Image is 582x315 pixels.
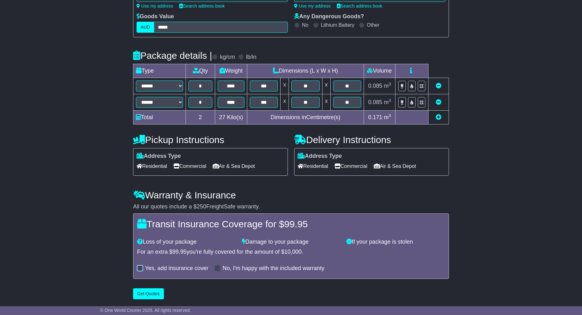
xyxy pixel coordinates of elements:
span: 27 [219,114,225,120]
span: m [384,114,391,120]
label: No, I'm happy with the included warranty [222,265,324,272]
span: Commercial [334,161,367,171]
span: 0.171 [368,114,382,120]
label: Address Type [137,153,181,160]
div: Loss of your package [134,239,239,246]
span: Commercial [173,161,206,171]
a: Search address book [337,3,382,8]
span: Air & Sea Depot [374,161,416,171]
h4: Warranty & Insurance [133,190,449,200]
span: Residential [137,161,167,171]
span: 99.95 [172,249,187,255]
td: 2 [186,111,215,124]
div: Damage to your package [239,239,344,246]
td: Dimensions in Centimetre(s) [247,111,364,124]
span: Air & Sea Depot [213,161,255,171]
span: Residential [298,161,328,171]
span: 99.95 [284,219,308,229]
a: Remove this item [436,83,441,89]
div: For an extra $ you're fully covered for the amount of $ . [137,249,445,256]
td: x [322,94,330,111]
a: Add new item [436,114,441,120]
sup: 3 [389,82,391,86]
span: 250 [197,203,206,210]
td: Dimensions (L x W x H) [247,64,364,78]
td: Total [133,111,186,124]
label: Goods Value [137,13,174,20]
span: 0.085 [368,83,382,89]
label: No [302,22,308,28]
label: Yes, add insurance cover [145,265,208,272]
sup: 3 [389,113,391,118]
h4: Delivery Instructions [294,135,449,145]
td: Volume [364,64,395,78]
h4: Pickup Instructions [133,135,288,145]
a: Use my address [294,3,331,8]
td: Type [133,64,186,78]
span: 0.085 [368,99,382,105]
span: 10,000 [284,249,302,255]
span: © One World Courier 2025. All rights reserved. [100,308,191,313]
a: Remove this item [436,99,441,105]
td: Weight [215,64,247,78]
label: Lithium Battery [321,22,355,28]
a: Search address book [179,3,225,8]
span: m [384,83,391,89]
div: All our quotes include a $ FreightSafe warranty. [133,203,449,210]
span: m [384,99,391,105]
h4: Package details | [133,50,212,61]
label: Address Type [298,153,342,160]
label: lb/in [246,54,256,61]
td: x [322,78,330,94]
label: AUD [137,22,154,33]
label: kg/cm [220,54,235,61]
div: If your package is stolen [343,239,448,246]
td: x [281,94,289,111]
h4: Transit Insurance Coverage for $ [137,219,445,229]
sup: 3 [389,98,391,103]
label: Other [367,22,379,28]
button: Get Quotes [133,288,164,299]
td: x [281,78,289,94]
td: Kilo(s) [215,111,247,124]
label: Any Dangerous Goods? [294,13,364,20]
a: Use my address [137,3,173,8]
td: Qty [186,64,215,78]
